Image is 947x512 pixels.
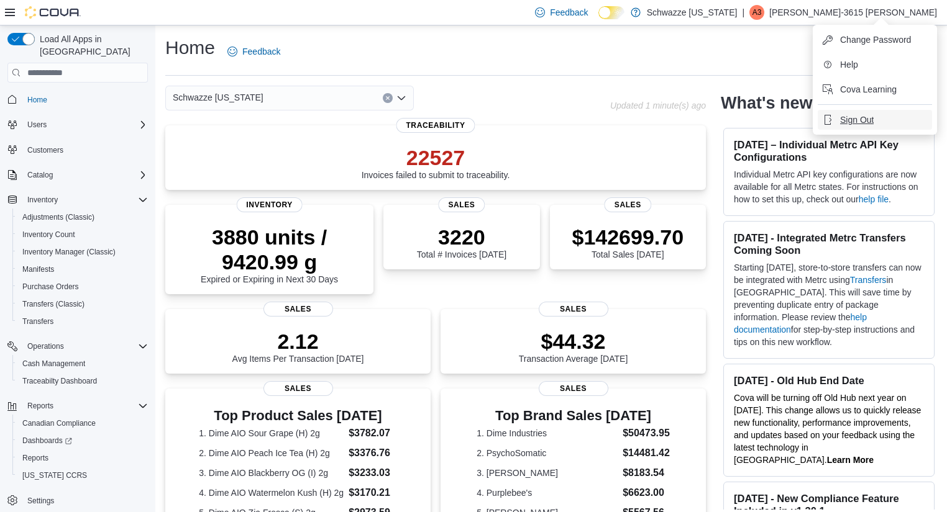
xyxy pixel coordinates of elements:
a: help file [859,194,889,204]
div: Invoices failed to submit to traceability. [362,145,510,180]
span: Cova Learning [840,83,897,96]
p: $44.32 [519,329,628,354]
a: Adjustments (Classic) [17,210,99,225]
span: Sales [438,197,485,212]
div: Adrianna-3615 Lerma [749,5,764,20]
span: Feedback [550,6,588,19]
span: Cash Management [22,359,85,369]
p: [PERSON_NAME]-3615 [PERSON_NAME] [769,5,937,20]
button: Transfers [12,313,153,330]
span: Canadian Compliance [22,418,96,428]
dt: 2. Dime AIO Peach Ice Tea (H) 2g [199,447,344,459]
p: $142699.70 [572,225,684,249]
h2: What's new [721,93,812,113]
button: Users [2,116,153,133]
p: | [742,5,744,20]
span: Dashboards [17,433,148,448]
span: Traceabilty Dashboard [17,374,148,388]
button: [US_STATE] CCRS [12,467,153,484]
button: Reports [2,397,153,415]
span: Sign Out [840,114,874,126]
dd: $8183.54 [623,465,670,480]
span: Catalog [22,168,148,182]
span: Reports [22,453,48,463]
button: Manifests [12,261,153,278]
span: A3 [753,5,762,20]
dd: $14481.42 [623,446,670,460]
span: Cova will be turning off Old Hub next year on [DATE]. This change allows us to quickly release ne... [734,393,921,465]
a: Dashboards [12,432,153,449]
span: Purchase Orders [17,279,148,294]
dd: $6623.00 [623,485,670,500]
span: Customers [22,142,148,158]
span: Catalog [27,170,53,180]
span: Dark Mode [598,19,599,20]
button: Inventory Manager (Classic) [12,243,153,261]
span: Reports [17,451,148,465]
span: Home [27,95,47,105]
div: Avg Items Per Transaction [DATE] [232,329,364,364]
span: Sales [263,381,333,396]
dd: $50473.95 [623,426,670,441]
button: Cash Management [12,355,153,372]
a: Manifests [17,262,59,277]
input: Dark Mode [598,6,624,19]
a: Home [22,92,52,107]
span: Manifests [22,264,54,274]
span: Purchase Orders [22,282,79,292]
a: Canadian Compliance [17,416,101,431]
span: Inventory [22,192,148,207]
p: 3220 [417,225,506,249]
span: Settings [22,493,148,508]
a: Learn More [827,455,874,465]
button: Catalog [2,166,153,184]
a: Dashboards [17,433,77,448]
span: Home [22,91,148,107]
span: Change Password [840,34,911,46]
span: Schwazze [US_STATE] [173,90,263,105]
div: Total Sales [DATE] [572,225,684,259]
dt: 3. [PERSON_NAME] [477,467,618,479]
dt: 4. Purplebee's [477,487,618,499]
p: Starting [DATE], store-to-store transfers can now be integrated with Metrc using in [GEOGRAPHIC_D... [734,261,924,348]
a: Transfers [17,314,58,329]
span: Washington CCRS [17,468,148,483]
button: Open list of options [396,93,406,103]
h3: [DATE] - Integrated Metrc Transfers Coming Soon [734,231,924,256]
dd: $3782.07 [349,426,397,441]
span: [US_STATE] CCRS [22,470,87,480]
span: Sales [539,381,608,396]
button: Transfers (Classic) [12,295,153,313]
span: Feedback [242,45,280,58]
span: Inventory Count [22,230,75,240]
span: Sales [263,302,333,317]
button: Clear input [383,93,393,103]
span: Help [840,58,858,71]
span: Inventory [27,195,58,205]
a: Cash Management [17,356,90,371]
button: Purchase Orders [12,278,153,295]
span: Dashboards [22,436,72,446]
p: Updated 1 minute(s) ago [610,101,706,110]
a: Inventory Manager (Classic) [17,245,121,259]
button: Sign Out [818,110,932,130]
button: Settings [2,492,153,510]
dd: $3233.03 [349,465,397,480]
span: Customers [27,145,63,155]
span: Traceabilty Dashboard [22,376,97,386]
span: Inventory Count [17,227,148,242]
button: Traceabilty Dashboard [12,372,153,390]
button: Inventory [2,191,153,209]
dd: $3376.76 [349,446,397,460]
p: 2.12 [232,329,364,354]
a: Transfers (Classic) [17,297,89,312]
span: Transfers (Classic) [17,297,148,312]
span: Adjustments (Classic) [17,210,148,225]
p: Schwazze [US_STATE] [647,5,738,20]
span: Load All Apps in [GEOGRAPHIC_DATA] [35,33,148,58]
h3: [DATE] - Old Hub End Date [734,374,924,387]
a: Traceabilty Dashboard [17,374,102,388]
span: Inventory [236,197,303,212]
button: Customers [2,141,153,159]
span: Adjustments (Classic) [22,212,94,222]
